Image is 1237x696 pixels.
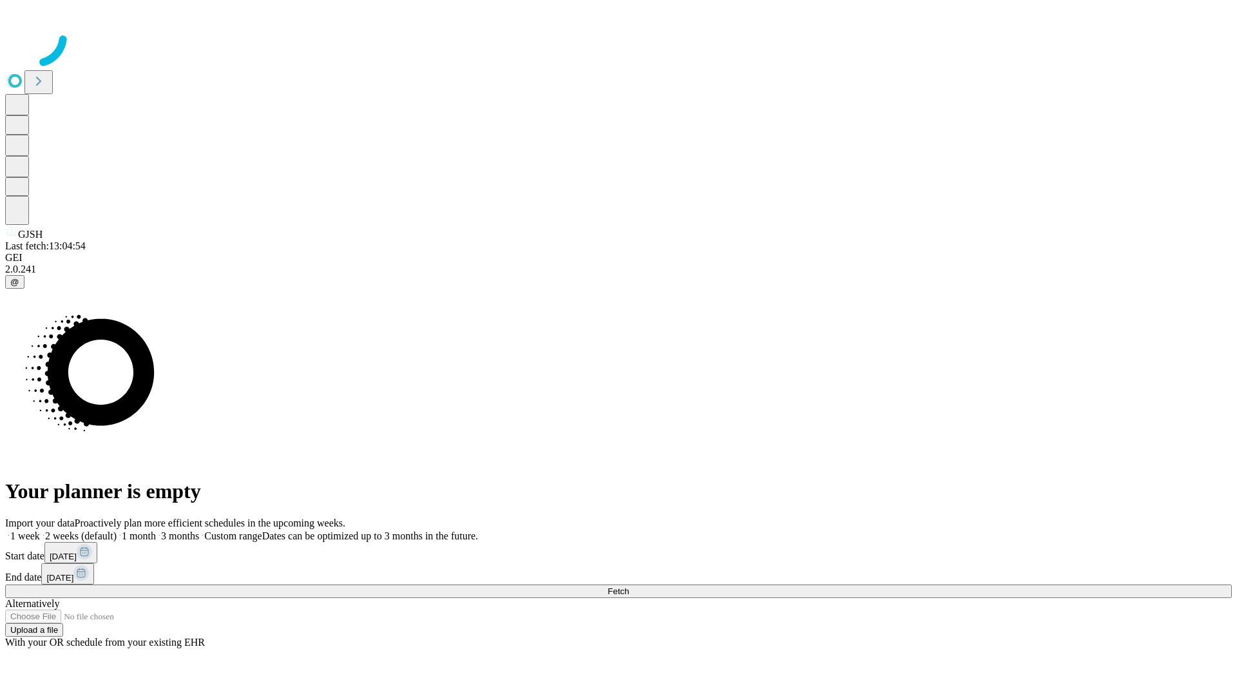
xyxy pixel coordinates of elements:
[5,542,1232,563] div: Start date
[5,240,86,251] span: Last fetch: 13:04:54
[5,598,59,609] span: Alternatively
[5,623,63,637] button: Upload a file
[41,563,94,585] button: [DATE]
[45,530,117,541] span: 2 weeks (default)
[161,530,199,541] span: 3 months
[122,530,156,541] span: 1 month
[5,252,1232,264] div: GEI
[75,517,345,528] span: Proactively plan more efficient schedules in the upcoming weeks.
[46,573,73,583] span: [DATE]
[5,264,1232,275] div: 2.0.241
[5,517,75,528] span: Import your data
[262,530,478,541] span: Dates can be optimized up to 3 months in the future.
[5,585,1232,598] button: Fetch
[608,586,629,596] span: Fetch
[18,229,43,240] span: GJSH
[44,542,97,563] button: [DATE]
[10,277,19,287] span: @
[5,275,24,289] button: @
[5,637,205,648] span: With your OR schedule from your existing EHR
[204,530,262,541] span: Custom range
[5,563,1232,585] div: End date
[5,479,1232,503] h1: Your planner is empty
[50,552,77,561] span: [DATE]
[10,530,40,541] span: 1 week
